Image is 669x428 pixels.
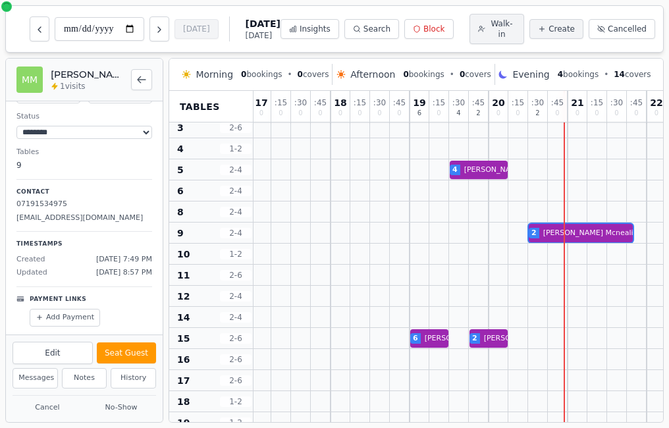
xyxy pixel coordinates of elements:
span: 12 [177,290,190,303]
span: 0 [318,110,322,117]
span: 8 [177,205,184,219]
span: 0 [516,110,520,117]
span: 15 [177,332,190,345]
span: 0 [241,70,246,79]
span: bookings [241,69,282,80]
span: 2 - 6 [220,354,252,365]
span: 0 [634,110,638,117]
button: Messages [13,368,58,388]
button: Cancel [13,400,82,416]
span: [PERSON_NAME] [PERSON_NAME] [422,333,547,344]
button: Add Payment [30,309,100,327]
span: 4 [452,165,458,176]
span: 9 [177,227,184,240]
span: 2 - 6 [220,122,252,133]
span: 6 [177,184,184,198]
span: 0 [496,110,500,117]
span: 1 - 2 [220,144,252,154]
span: : 15 [433,99,445,107]
span: 2 - 4 [220,165,252,175]
span: : 45 [630,99,643,107]
button: No-Show [86,400,156,416]
span: 17 [177,374,190,387]
span: 0 [298,110,302,117]
dt: Tables [16,147,152,158]
span: covers [460,69,491,80]
p: Payment Links [30,295,86,304]
span: 0 [377,110,381,117]
span: • [288,69,292,80]
span: : 45 [314,99,327,107]
span: 0 [358,110,361,117]
span: : 30 [610,99,623,107]
span: : 30 [294,99,307,107]
span: 0 [298,70,303,79]
span: 2 - 6 [220,270,252,281]
button: Walk-in [469,14,525,44]
span: 1 - 2 [220,396,252,407]
span: 2 - 4 [220,312,252,323]
span: 0 [460,70,465,79]
dd: 9 [16,159,152,171]
span: : 30 [452,99,465,107]
span: : 15 [591,99,603,107]
span: 21 [571,98,583,107]
button: Block [404,19,453,39]
span: Walk-in [488,18,516,40]
span: : 45 [393,99,406,107]
button: Edit [13,342,93,364]
span: Afternoon [350,68,395,81]
span: Create [549,24,575,34]
span: bookings [558,69,599,80]
span: 0 [338,110,342,117]
span: 20 [492,98,504,107]
span: : 15 [275,99,287,107]
span: 0 [437,110,441,117]
span: 4 [456,110,460,117]
span: 2 - 6 [220,333,252,344]
dt: Status [16,111,152,122]
span: [PERSON_NAME] [PERSON_NAME] [462,165,587,176]
span: Morning [196,68,233,81]
span: 2 [476,110,480,117]
span: : 15 [512,99,524,107]
span: 1 - 2 [220,249,252,259]
button: Create [529,19,583,39]
span: 0 [403,70,408,79]
p: Contact [16,188,152,197]
span: 0 [397,110,401,117]
span: covers [298,69,329,80]
span: 4 [177,142,184,155]
button: Notes [62,368,107,388]
span: 2 - 4 [220,228,252,238]
button: Back to bookings list [131,69,152,90]
span: : 15 [354,99,366,107]
span: 3 [177,121,184,134]
span: 2 [472,333,477,344]
button: Cancelled [589,19,655,39]
span: Evening [512,68,549,81]
span: [PERSON_NAME] [PERSON_NAME] [481,333,606,344]
p: Timestamps [16,240,152,249]
span: 14 [177,311,190,324]
span: 6 [413,333,418,344]
button: Seat Guest [97,342,156,363]
span: 18 [334,98,346,107]
span: Insights [300,24,331,34]
span: 2 [531,228,537,239]
span: 0 [279,110,282,117]
span: [PERSON_NAME] Mcnealis [541,228,637,239]
span: 5 [177,163,184,176]
span: 10 [177,248,190,261]
span: : 45 [551,99,564,107]
span: 0 [555,110,559,117]
span: 0 [614,110,618,117]
span: 16 [177,353,190,366]
span: 22 [650,98,662,107]
span: : 45 [472,99,485,107]
span: 19 [413,98,425,107]
span: [DATE] 7:49 PM [96,254,152,265]
span: Block [423,24,444,34]
button: Insights [281,19,339,39]
span: 1 visits [60,81,86,92]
